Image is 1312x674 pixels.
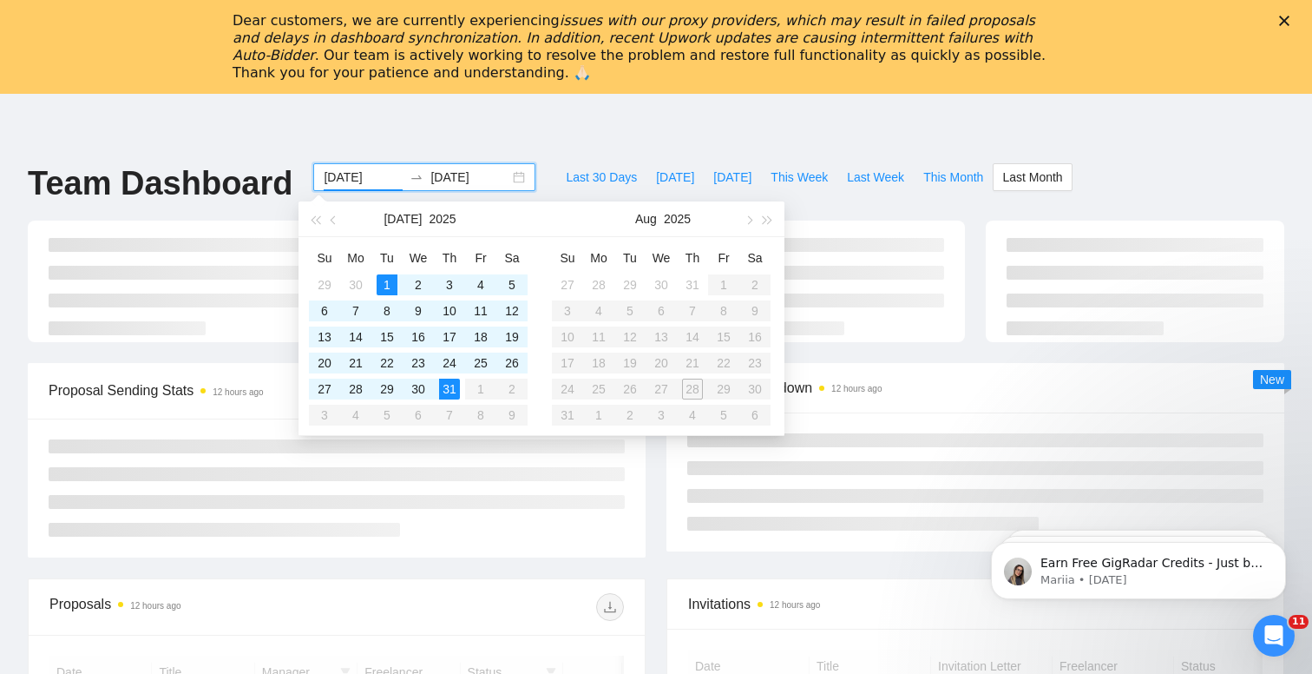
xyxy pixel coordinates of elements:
[502,301,522,321] div: 12
[614,244,646,272] th: Tu
[708,244,739,272] th: Fr
[408,353,429,373] div: 23
[771,168,828,187] span: This Week
[403,324,434,350] td: 2025-07-16
[377,353,397,373] div: 22
[49,593,337,621] div: Proposals
[635,202,657,236] button: Aug
[1253,615,1295,657] iframe: Intercom live chat
[496,244,528,272] th: Sa
[309,350,340,376] td: 2025-07-20
[410,170,423,184] span: to
[739,244,771,272] th: Sa
[677,272,708,298] td: 2025-07-31
[646,272,677,298] td: 2025-07-30
[465,350,496,376] td: 2025-07-25
[340,376,371,402] td: 2025-07-28
[314,327,335,347] div: 13
[1279,16,1296,26] div: Close
[371,350,403,376] td: 2025-07-22
[49,380,429,401] span: Proposal Sending Stats
[324,168,403,187] input: Start date
[831,384,882,393] time: 12 hours ago
[371,298,403,324] td: 2025-07-08
[439,301,460,321] div: 10
[496,298,528,324] td: 2025-07-12
[309,376,340,402] td: 2025-07-27
[345,327,366,347] div: 14
[923,168,983,187] span: This Month
[403,272,434,298] td: 2025-07-02
[309,324,340,350] td: 2025-07-13
[439,327,460,347] div: 17
[28,163,292,204] h1: Team Dashboard
[465,244,496,272] th: Fr
[1260,373,1284,387] span: New
[434,272,465,298] td: 2025-07-03
[340,350,371,376] td: 2025-07-21
[677,244,708,272] th: Th
[704,163,761,191] button: [DATE]
[314,274,335,295] div: 29
[403,376,434,402] td: 2025-07-30
[434,298,465,324] td: 2025-07-10
[233,12,1052,82] div: Dear customers, we are currently experiencing . Our team is actively working to resolve the probl...
[434,350,465,376] td: 2025-07-24
[502,274,522,295] div: 5
[646,244,677,272] th: We
[687,377,1263,399] span: Scanner Breakdown
[439,379,460,400] div: 31
[770,600,820,610] time: 12 hours ago
[408,327,429,347] div: 16
[345,353,366,373] div: 21
[345,379,366,400] div: 28
[345,301,366,321] div: 7
[371,272,403,298] td: 2025-07-01
[340,298,371,324] td: 2025-07-07
[914,163,993,191] button: This Month
[309,272,340,298] td: 2025-06-29
[1289,615,1309,629] span: 11
[713,168,751,187] span: [DATE]
[429,202,456,236] button: 2025
[465,298,496,324] td: 2025-07-11
[993,163,1072,191] button: Last Month
[837,163,914,191] button: Last Week
[233,12,1035,63] i: issues with our proxy providers, which may result in failed proposals and delays in dashboard syn...
[583,244,614,272] th: Mo
[371,244,403,272] th: Tu
[496,324,528,350] td: 2025-07-19
[1002,168,1062,187] span: Last Month
[656,168,694,187] span: [DATE]
[651,274,672,295] div: 30
[340,244,371,272] th: Mo
[314,379,335,400] div: 27
[410,170,423,184] span: swap-right
[130,601,180,611] time: 12 hours ago
[340,272,371,298] td: 2025-06-30
[434,376,465,402] td: 2025-07-31
[384,202,422,236] button: [DATE]
[465,324,496,350] td: 2025-07-18
[470,274,491,295] div: 4
[502,327,522,347] div: 19
[557,274,578,295] div: 27
[502,353,522,373] div: 26
[371,376,403,402] td: 2025-07-29
[403,244,434,272] th: We
[309,244,340,272] th: Su
[566,168,637,187] span: Last 30 Days
[434,244,465,272] th: Th
[439,274,460,295] div: 3
[496,272,528,298] td: 2025-07-05
[434,324,465,350] td: 2025-07-17
[761,163,837,191] button: This Week
[965,505,1312,627] iframe: Intercom notifications message
[465,272,496,298] td: 2025-07-04
[552,244,583,272] th: Su
[403,350,434,376] td: 2025-07-23
[314,353,335,373] div: 20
